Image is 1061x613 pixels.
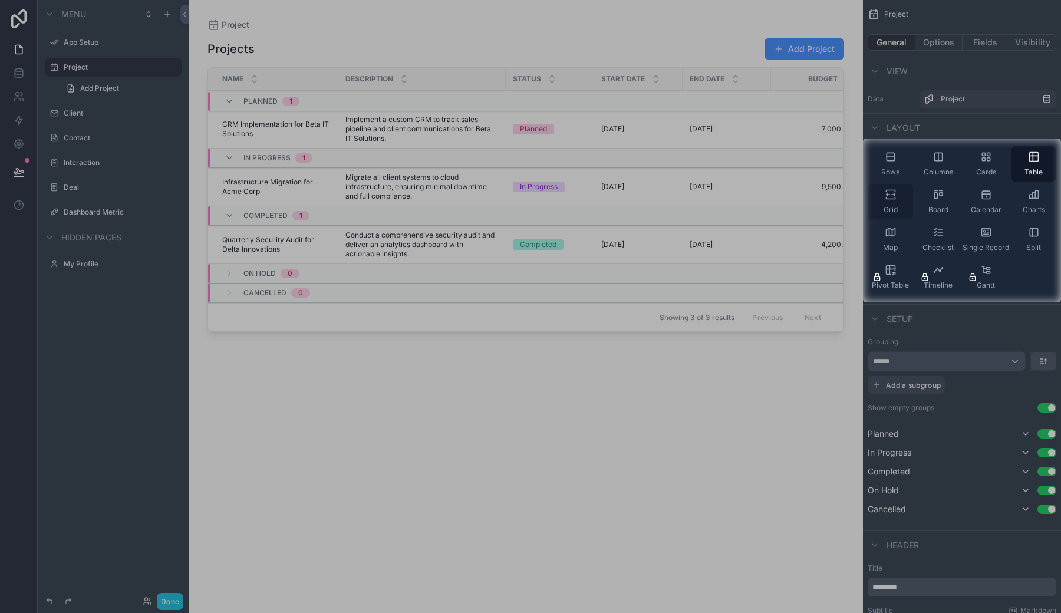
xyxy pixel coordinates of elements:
[924,281,953,290] span: Timeline
[971,205,1001,215] span: Calendar
[915,146,961,182] button: Columns
[868,184,913,219] button: Grid
[1024,167,1043,177] span: Table
[922,243,954,252] span: Checklist
[977,281,995,290] span: Gantt
[976,167,996,177] span: Cards
[868,259,913,295] button: Pivot Table
[915,184,961,219] button: Board
[868,222,913,257] button: Map
[883,243,898,252] span: Map
[963,259,1009,295] button: Gantt
[663,175,863,266] iframe: Tooltip
[924,167,953,177] span: Columns
[963,222,1009,257] button: Single Record
[1011,222,1056,257] button: Split
[963,243,1009,252] span: Single Record
[868,146,913,182] button: Rows
[963,184,1009,219] button: Calendar
[1011,184,1056,219] button: Charts
[915,259,961,295] button: Timeline
[1026,243,1041,252] span: Split
[928,205,948,215] span: Board
[915,222,961,257] button: Checklist
[1023,205,1045,215] span: Charts
[963,146,1009,182] button: Cards
[1011,146,1056,182] button: Table
[884,205,898,215] span: Grid
[872,281,909,290] span: Pivot Table
[881,167,899,177] span: Rows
